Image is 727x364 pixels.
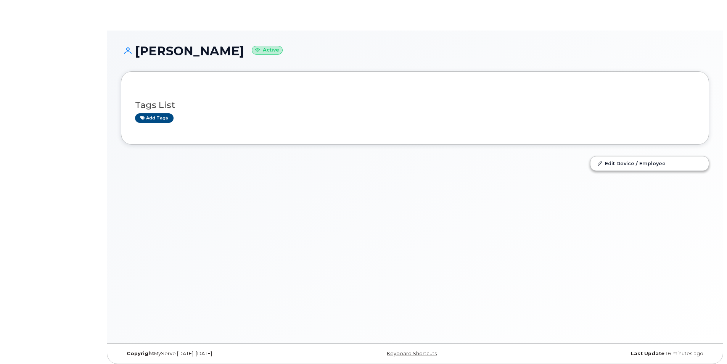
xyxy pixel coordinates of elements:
div: MyServe [DATE]–[DATE] [121,351,317,357]
strong: Last Update [631,351,664,356]
div: 16 minutes ago [513,351,709,357]
small: Active [252,46,283,55]
strong: Copyright [127,351,154,356]
a: Add tags [135,113,174,123]
a: Edit Device / Employee [590,156,709,170]
h1: [PERSON_NAME] [121,44,709,58]
h3: Tags List [135,100,695,110]
a: Keyboard Shortcuts [387,351,437,356]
